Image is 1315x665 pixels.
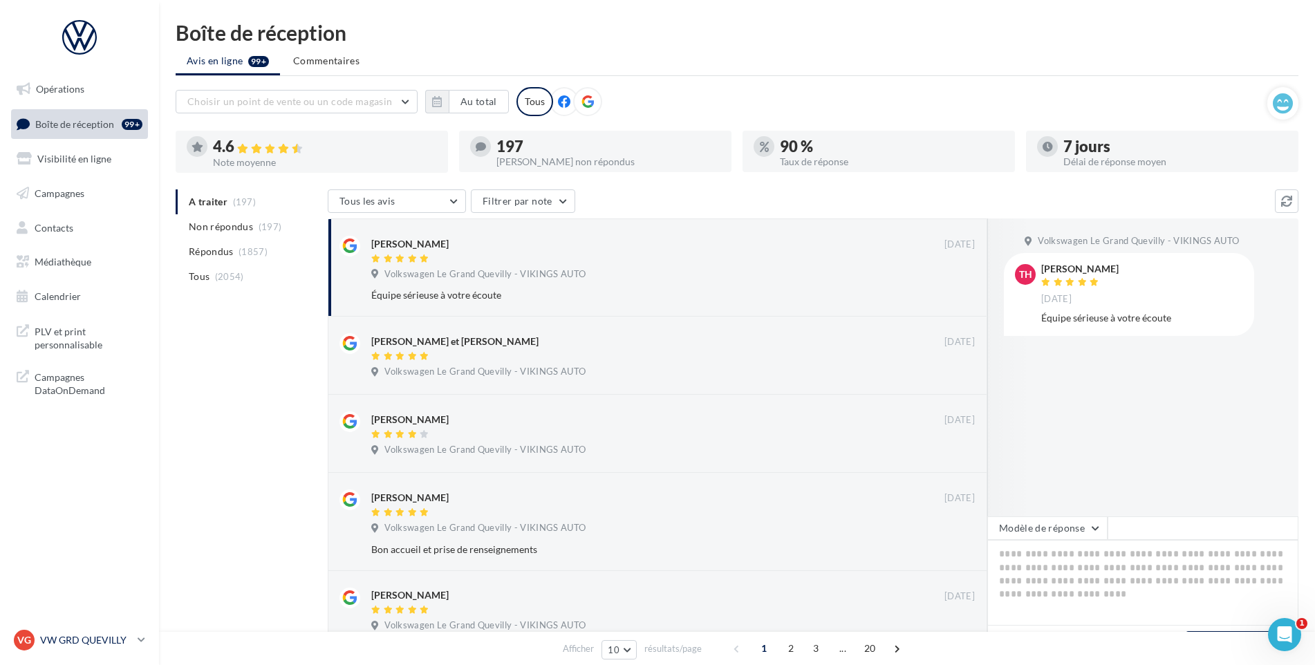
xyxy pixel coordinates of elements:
span: Commentaires [293,54,360,68]
button: Modèle de réponse [987,516,1108,540]
a: Campagnes [8,179,151,208]
span: [DATE] [944,238,975,251]
div: Bon accueil et prise de renseignements [371,543,885,556]
span: [DATE] [944,492,975,505]
div: [PERSON_NAME] [371,491,449,505]
span: 10 [608,644,619,655]
div: 197 [496,139,720,154]
span: [DATE] [1041,293,1072,306]
span: (197) [259,221,282,232]
span: Médiathèque [35,256,91,268]
span: Choisir un point de vente ou un code magasin [187,95,392,107]
button: Au total [425,90,509,113]
span: [DATE] [944,414,975,427]
div: [PERSON_NAME] et [PERSON_NAME] [371,335,539,348]
div: Délai de réponse moyen [1063,157,1287,167]
div: Taux de réponse [780,157,1004,167]
div: [PERSON_NAME] [371,413,449,427]
span: Campagnes DataOnDemand [35,368,142,397]
span: Calendrier [35,290,81,302]
div: 4.6 [213,139,437,155]
button: 10 [601,640,637,659]
span: [DATE] [944,590,975,603]
a: Campagnes DataOnDemand [8,362,151,403]
span: ... [832,637,854,659]
div: Équipe sérieuse à votre écoute [371,288,885,302]
span: 1 [753,637,775,659]
span: PLV et print personnalisable [35,322,142,352]
span: Contacts [35,221,73,233]
p: VW GRD QUEVILLY [40,633,132,647]
a: Visibilité en ligne [8,144,151,174]
a: VG VW GRD QUEVILLY [11,627,148,653]
div: Équipe sérieuse à votre écoute [1041,311,1243,325]
div: [PERSON_NAME] non répondus [496,157,720,167]
button: Tous les avis [328,189,466,213]
span: Volkswagen Le Grand Quevilly - VIKINGS AUTO [1038,235,1239,247]
span: Campagnes [35,187,84,199]
a: Calendrier [8,282,151,311]
div: 99+ [122,119,142,130]
a: Boîte de réception99+ [8,109,151,139]
span: Visibilité en ligne [37,153,111,165]
span: 1 [1296,618,1307,629]
span: Volkswagen Le Grand Quevilly - VIKINGS AUTO [384,366,586,378]
span: Volkswagen Le Grand Quevilly - VIKINGS AUTO [384,522,586,534]
div: [PERSON_NAME] [1041,264,1119,274]
a: Médiathèque [8,247,151,277]
span: Répondus [189,245,234,259]
span: Volkswagen Le Grand Quevilly - VIKINGS AUTO [384,444,586,456]
span: résultats/page [644,642,702,655]
span: 3 [805,637,827,659]
span: (2054) [215,271,244,282]
span: Tous les avis [339,195,395,207]
span: Opérations [36,83,84,95]
span: Non répondus [189,220,253,234]
a: Opérations [8,75,151,104]
span: 2 [780,637,802,659]
div: Tous [516,87,553,116]
span: [DATE] [944,336,975,348]
div: [PERSON_NAME] [371,237,449,251]
div: [PERSON_NAME] [371,588,449,602]
span: 20 [859,637,882,659]
span: VG [17,633,31,647]
div: 7 jours [1063,139,1287,154]
span: TH [1019,268,1032,281]
button: Choisir un point de vente ou un code magasin [176,90,418,113]
button: Filtrer par note [471,189,575,213]
button: Au total [449,90,509,113]
div: 90 % [780,139,1004,154]
span: Tous [189,270,209,283]
iframe: Intercom live chat [1268,618,1301,651]
a: Contacts [8,214,151,243]
div: Note moyenne [213,158,437,167]
span: (1857) [239,246,268,257]
a: PLV et print personnalisable [8,317,151,357]
span: Volkswagen Le Grand Quevilly - VIKINGS AUTO [384,619,586,632]
span: Boîte de réception [35,118,114,129]
span: Volkswagen Le Grand Quevilly - VIKINGS AUTO [384,268,586,281]
span: Afficher [563,642,594,655]
div: Boîte de réception [176,22,1298,43]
